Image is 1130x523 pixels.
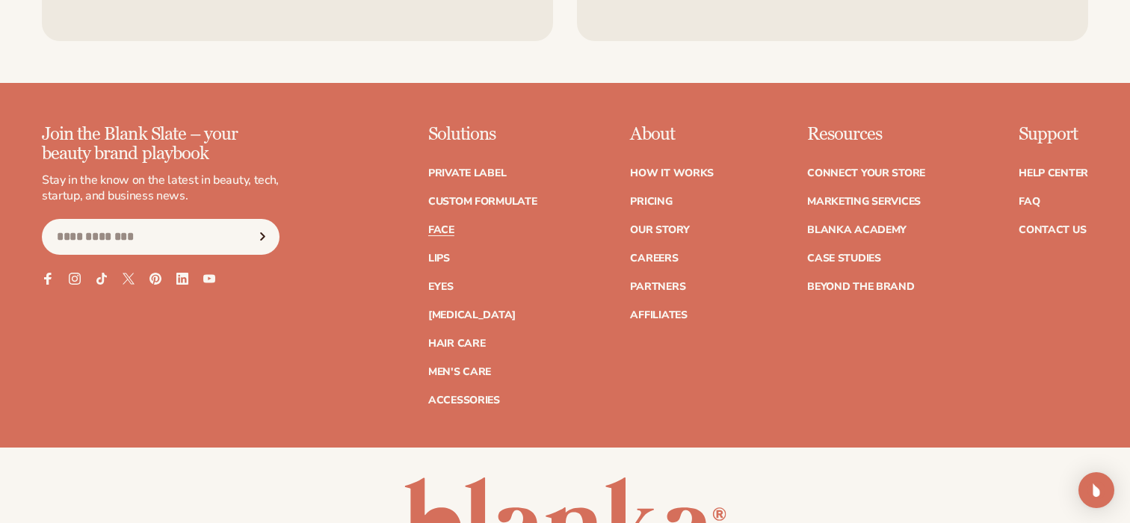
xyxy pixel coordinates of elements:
[428,125,537,144] p: Solutions
[428,395,500,406] a: Accessories
[630,310,687,321] a: Affiliates
[807,125,925,144] p: Resources
[428,168,506,179] a: Private label
[630,225,689,235] a: Our Story
[807,168,925,179] a: Connect your store
[428,310,516,321] a: [MEDICAL_DATA]
[630,282,685,292] a: Partners
[246,219,279,255] button: Subscribe
[428,338,485,349] a: Hair Care
[807,196,921,207] a: Marketing services
[630,168,714,179] a: How It Works
[1078,472,1114,508] div: Open Intercom Messenger
[630,253,678,264] a: Careers
[807,225,907,235] a: Blanka Academy
[428,253,450,264] a: Lips
[630,125,714,144] p: About
[1019,168,1088,179] a: Help Center
[1019,125,1088,144] p: Support
[428,196,537,207] a: Custom formulate
[428,225,454,235] a: Face
[42,173,280,204] p: Stay in the know on the latest in beauty, tech, startup, and business news.
[42,125,280,164] p: Join the Blank Slate – your beauty brand playbook
[1019,225,1086,235] a: Contact Us
[807,253,881,264] a: Case Studies
[1019,196,1040,207] a: FAQ
[630,196,672,207] a: Pricing
[807,282,915,292] a: Beyond the brand
[428,282,454,292] a: Eyes
[428,367,491,377] a: Men's Care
